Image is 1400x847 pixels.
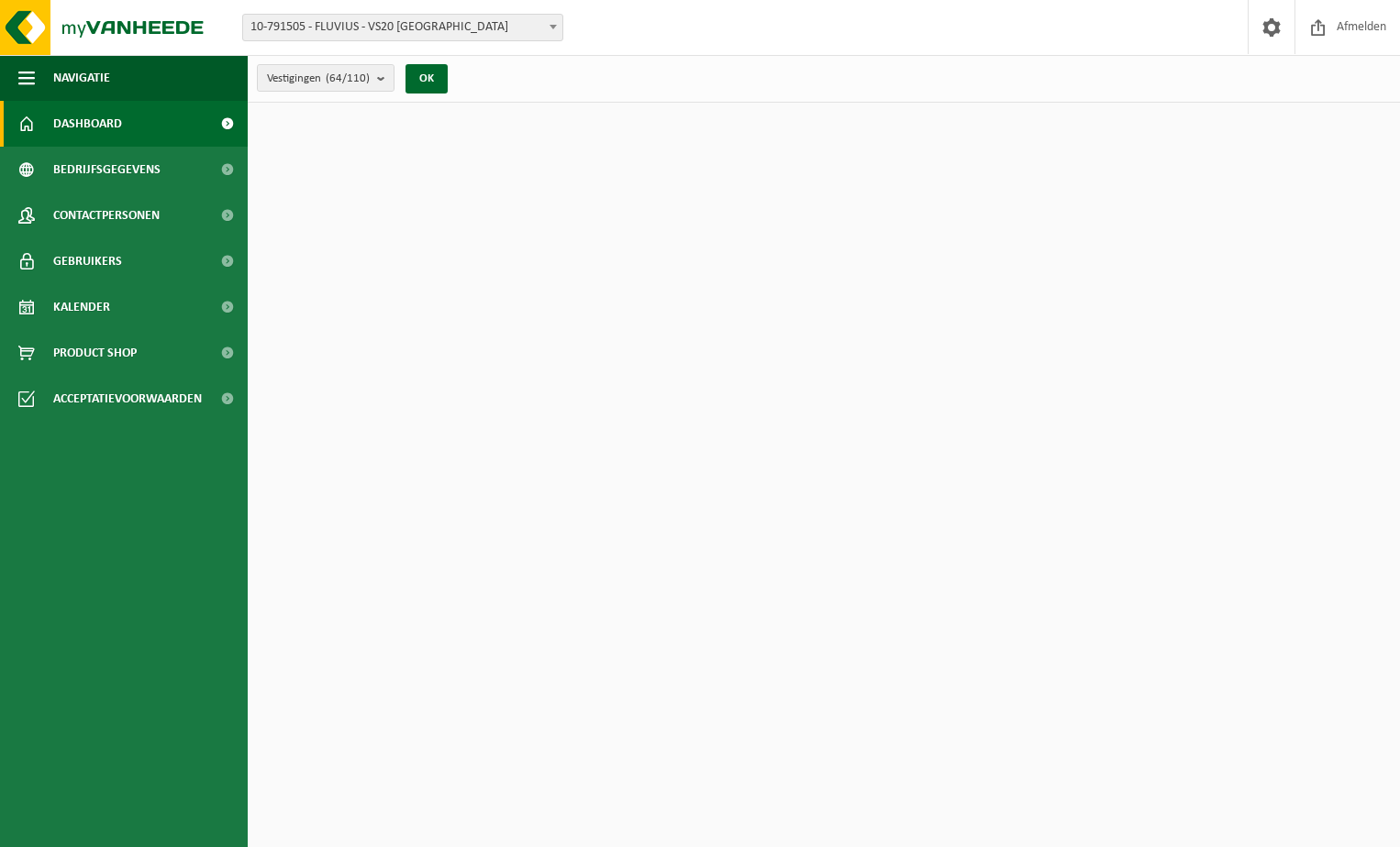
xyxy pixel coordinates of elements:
span: Contactpersonen [53,192,160,238]
span: Acceptatievoorwaarden [53,376,202,422]
span: Bedrijfsgegevens [53,147,161,192]
count: (64/110) [326,72,370,84]
span: Dashboard [53,101,122,147]
span: Navigatie [53,55,110,101]
span: 10-791505 - FLUVIUS - VS20 ANTWERPEN [242,14,563,41]
span: Vestigingen [267,65,370,93]
span: Gebruikers [53,238,122,284]
button: OK [406,64,448,93]
iframe: chat widget [9,807,306,847]
button: Vestigingen(64/110) [257,64,394,92]
span: 10-791505 - FLUVIUS - VS20 ANTWERPEN [243,15,562,40]
span: Product Shop [53,330,137,376]
span: Kalender [53,284,110,330]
